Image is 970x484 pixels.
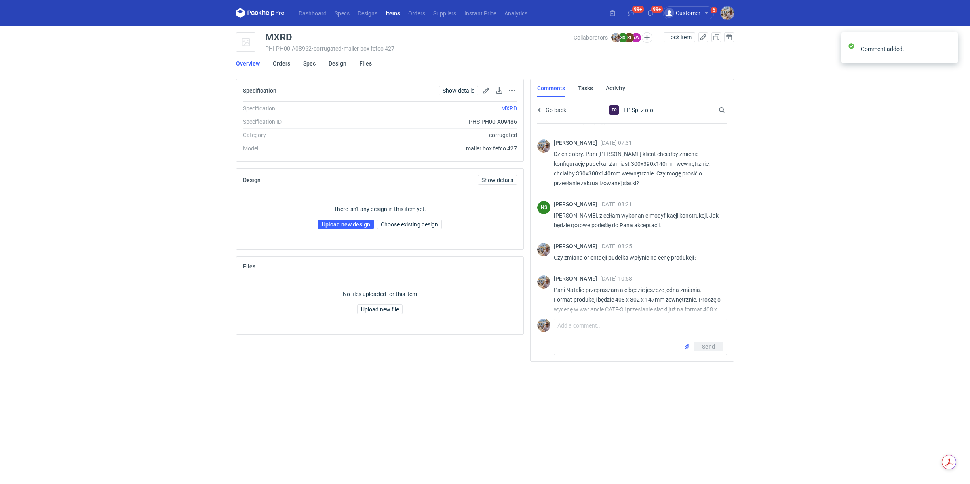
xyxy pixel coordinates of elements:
[618,33,628,42] figcaption: NS
[343,290,417,298] p: No files uploaded for this item
[721,6,734,20] img: Michał Palasek
[429,8,460,18] a: Suppliers
[702,344,715,349] span: Send
[694,342,723,351] button: Send
[554,275,600,282] span: [PERSON_NAME]
[537,105,567,115] button: Go back
[243,177,261,183] h2: Design
[537,201,550,214] div: Natalia Stępak
[600,275,632,282] span: [DATE] 10:58
[537,319,550,332] img: Michał Palasek
[481,86,491,95] button: Edit spec
[609,105,619,115] figcaption: To
[861,45,946,53] div: Comment added.
[611,33,621,42] img: Michał Palasek
[236,8,285,18] svg: Packhelp Pro
[600,243,632,249] span: [DATE] 08:25
[606,79,625,97] a: Activity
[609,105,619,115] div: TFP Sp. z o.o.
[404,8,429,18] a: Orders
[361,306,399,312] span: Upload new file
[554,285,721,324] p: Pani Natalio przepraszam ale będzie jeszcze jedna zmiania. Format produkcji będzie 408 x 302 x 14...
[554,149,721,188] p: Dzień dobry. Pani [PERSON_NAME] klient chciałby zmienić konfigurację pudełka. Zamiast 300x390x140...
[946,44,951,53] button: close
[312,45,342,52] span: • corrugated
[724,32,734,42] button: Delete item
[554,243,600,249] span: [PERSON_NAME]
[644,6,657,19] button: 99+
[544,107,566,113] span: Go back
[713,7,715,13] div: 5
[329,55,346,72] a: Design
[243,144,352,152] div: Model
[352,118,517,126] div: PHS-PH00-A09486
[554,211,721,230] p: [PERSON_NAME], zleciłam wykonanie modyfikacji konstrukcji, Jak będzie gotowe podeślę do Pana akce...
[664,8,700,18] div: Customer
[717,105,743,115] input: Search
[574,34,608,41] span: Collaborators
[600,139,632,146] span: [DATE] 07:31
[243,263,255,270] h2: Files
[478,175,517,185] a: Show details
[243,118,352,126] div: Specification ID
[357,304,403,314] button: Upload new file
[664,32,695,42] button: Lock item
[265,32,292,42] div: MXRD
[382,8,404,18] a: Items
[698,32,708,42] button: Edit item
[359,55,372,72] a: Files
[501,105,517,112] a: MXRD
[631,33,641,42] figcaption: EW
[354,8,382,18] a: Designs
[600,201,632,207] span: [DATE] 08:21
[537,243,550,256] img: Michał Palasek
[494,86,504,95] button: Download specification
[352,131,517,139] div: corrugated
[642,32,652,43] button: Edit collaborators
[331,8,354,18] a: Specs
[537,275,550,289] img: Michał Palasek
[342,45,394,52] span: • mailer box fefco 427
[537,79,565,97] a: Comments
[663,6,721,19] button: Customer5
[334,205,426,213] p: There isn't any design in this item yet.
[554,253,721,262] p: Czy zmiana orientacji pudełka wpłynie na cenę produkcji?
[624,33,634,42] figcaption: KI
[377,220,442,229] button: Choose existing design
[507,86,517,95] button: Actions
[381,222,438,227] span: Choose existing design
[625,6,638,19] button: 99+
[236,55,260,72] a: Overview
[303,55,316,72] a: Spec
[243,131,352,139] div: Category
[578,79,593,97] a: Tasks
[243,104,352,112] div: Specification
[273,55,290,72] a: Orders
[460,8,500,18] a: Instant Price
[554,201,600,207] span: [PERSON_NAME]
[439,86,478,95] a: Show details
[295,8,331,18] a: Dashboard
[537,139,550,153] img: Michał Palasek
[352,144,517,152] div: mailer box fefco 427
[711,32,721,42] button: Duplicate Item
[243,87,276,94] h2: Specification
[537,201,550,214] figcaption: NS
[593,105,672,115] div: TFP Sp. z o.o.
[500,8,531,18] a: Analytics
[265,45,574,52] div: PHI-PH00-A08962
[318,220,374,229] a: Upload new design
[667,34,692,40] span: Lock item
[554,139,600,146] span: [PERSON_NAME]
